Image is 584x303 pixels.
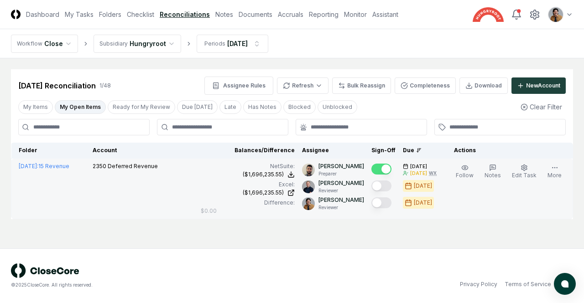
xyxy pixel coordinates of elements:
button: Unblocked [318,100,357,114]
button: Notes [483,162,503,181]
button: More [546,162,563,181]
a: Notes [215,10,233,19]
a: Assistant [372,10,398,19]
img: ACg8ocIj8Ed1971QfF93IUVvJX6lPm3y0CRToLvfAg4p8TYQk6NAZIo=s96-c [548,7,563,22]
button: Mark complete [371,197,391,208]
a: Dashboard [26,10,59,19]
img: ACg8ocIj8Ed1971QfF93IUVvJX6lPm3y0CRToLvfAg4p8TYQk6NAZIo=s96-c [302,197,315,210]
div: Difference: [201,199,295,207]
div: Periods [204,40,225,48]
div: Account [93,146,194,154]
button: My Items [18,100,53,114]
div: NetSuite : [201,162,295,170]
span: 2350 [93,163,106,169]
div: [DATE] [410,170,427,177]
a: Terms of Service [505,280,551,288]
a: ($1,696,235.55) [201,189,295,197]
img: logo [11,263,79,278]
button: Has Notes [243,100,282,114]
span: Follow [456,172,474,179]
a: Reporting [309,10,339,19]
button: Edit Task [510,162,538,181]
button: Late [219,100,241,114]
a: Folders [99,10,121,19]
img: Logo [11,10,21,19]
img: d09822cc-9b6d-4858-8d66-9570c114c672_214030b4-299a-48fd-ad93-fc7c7aef54c6.png [302,164,315,176]
div: New Account [526,82,560,90]
a: My Tasks [65,10,94,19]
p: [PERSON_NAME] [318,196,364,204]
button: Refresh [277,77,328,94]
button: Download [459,77,508,94]
p: Reviewer [318,187,364,194]
a: Documents [239,10,272,19]
p: Reviewer [318,204,364,211]
p: [PERSON_NAME] [318,162,364,170]
div: Excel: [201,180,295,189]
div: $0.00 [201,207,217,215]
button: Mark complete [371,180,391,191]
th: Balances/Difference [197,143,298,159]
button: Assignee Rules [204,77,273,95]
div: Actions [447,146,566,154]
span: Notes [485,172,501,179]
div: [DATE] [414,182,432,190]
button: atlas-launcher [554,273,576,295]
div: © 2025 CloseCore. All rights reserved. [11,282,292,288]
div: [DATE] Reconciliation [18,80,96,91]
th: Folder [11,143,89,159]
p: Preparer [318,170,364,177]
button: ($1,696,235.55) [243,170,295,179]
button: Clear Filter [517,98,566,115]
div: [DATE] [414,199,432,207]
div: Subsidiary [99,40,128,48]
div: [DATE] [227,39,248,48]
button: Follow [454,162,475,181]
a: Privacy Policy [460,280,497,288]
a: Reconciliations [160,10,210,19]
span: [DATE] : [19,163,38,169]
a: Monitor [344,10,367,19]
th: Assignee [298,143,368,159]
div: WX [429,170,437,177]
th: Sign-Off [368,143,399,159]
button: NewAccount [511,77,566,94]
button: Periods[DATE] [197,35,268,53]
div: Due [403,146,439,154]
img: ACg8ocLvq7MjQV6RZF1_Z8o96cGG_vCwfvrLdMx8PuJaibycWA8ZaAE=s96-c [302,180,315,193]
div: Workflow [17,40,42,48]
button: Completeness [395,77,456,94]
button: Ready for My Review [108,100,175,114]
a: [DATE]:15 Revenue [19,163,69,169]
img: Hungryroot logo [473,7,504,22]
a: Checklist [127,10,154,19]
p: [PERSON_NAME] [318,179,364,187]
span: Edit Task [512,172,537,179]
nav: breadcrumb [11,35,268,53]
button: Mark complete [371,164,391,175]
button: Due Today [177,100,218,114]
div: 1 / 48 [99,82,111,90]
button: Blocked [283,100,316,114]
button: My Open Items [55,100,106,114]
div: ($1,696,235.55) [243,189,284,197]
a: Accruals [278,10,303,19]
div: ($1,696,235.55) [243,170,284,179]
span: [DATE] [410,163,427,170]
button: Bulk Reassign [332,77,391,94]
span: Deferred Revenue [108,163,158,169]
